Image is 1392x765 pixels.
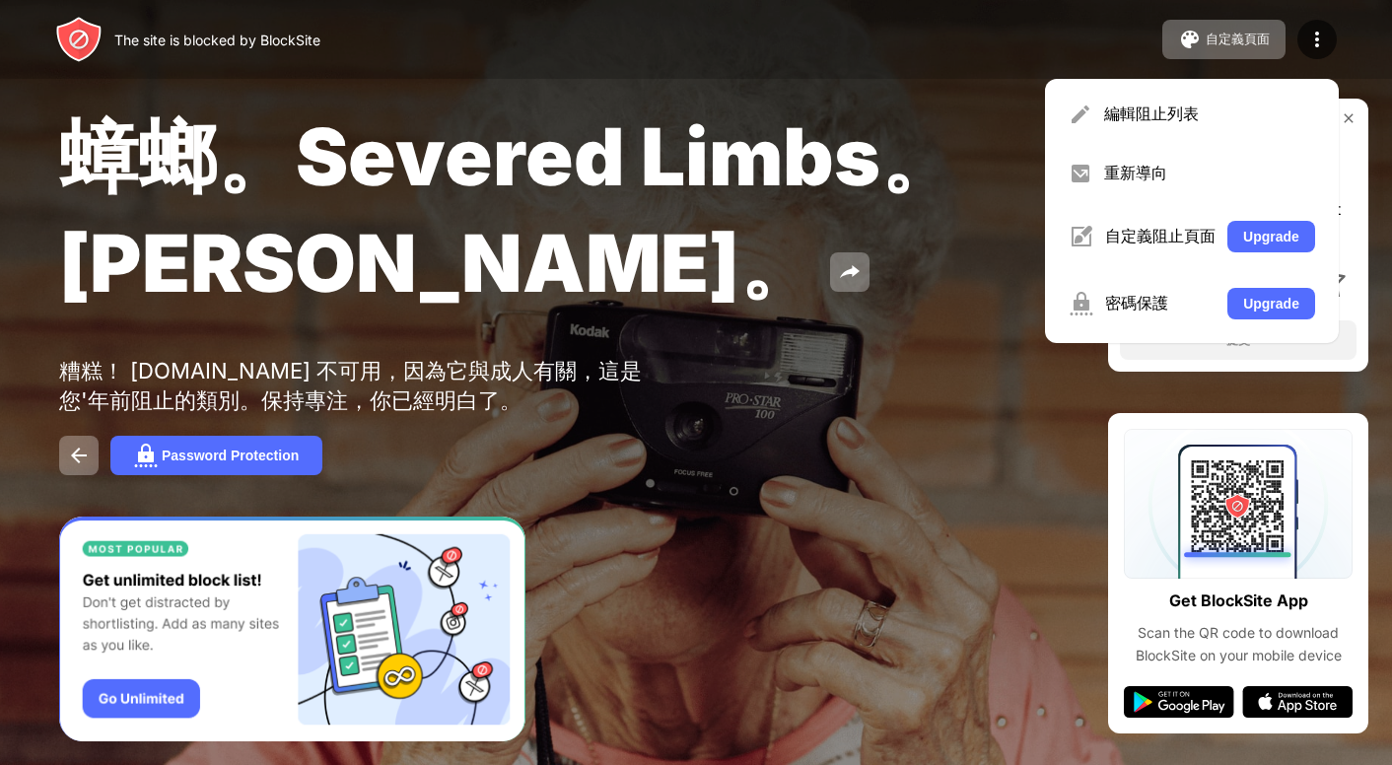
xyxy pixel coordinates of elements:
button: Upgrade [1227,288,1315,319]
div: 重新導向 [1104,163,1315,184]
div: 編輯阻止列表 [1104,104,1315,125]
div: Scan the QR code to download BlockSite on your mobile device [1124,622,1353,666]
img: header-logo.svg [55,16,103,63]
div: 自定義阻止頁面 [1105,226,1216,247]
img: share.svg [838,260,862,284]
img: menu-redirect.svg [1069,162,1092,185]
div: Get BlockSite App [1169,587,1308,615]
img: password.svg [134,444,158,467]
button: Upgrade [1227,221,1315,252]
div: 糟糕！ [DOMAIN_NAME] 不可用，因為它與成人有關，這是您'年前阻止的類別。保持專注，你已經明白了。 [59,357,668,416]
button: Password Protection [110,436,322,475]
div: 密碼保護 [1105,293,1216,314]
img: menu-icon.svg [1305,28,1329,51]
img: menu-password.svg [1069,292,1093,315]
img: pallet.svg [1178,28,1202,51]
iframe: Banner [59,517,525,742]
img: google-play.svg [1124,686,1234,718]
img: app-store.svg [1242,686,1353,718]
div: The site is blocked by BlockSite [114,32,320,48]
img: menu-pencil.svg [1069,103,1092,126]
img: rate-us-close.svg [1341,110,1357,126]
img: menu-customize.svg [1069,225,1093,248]
img: back.svg [67,444,91,467]
span: 蟑螂。Severed Limbs。[PERSON_NAME]。 [59,108,959,311]
div: Password Protection [162,448,299,463]
div: 自定義頁面 [1206,31,1270,48]
button: 自定義頁面 [1162,20,1286,59]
